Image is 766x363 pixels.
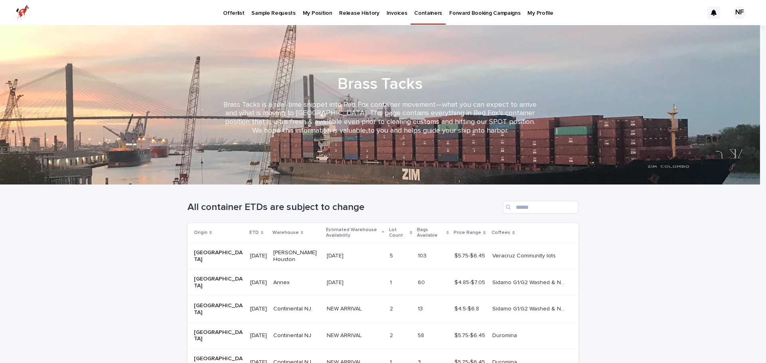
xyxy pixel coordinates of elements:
[250,306,267,312] p: [DATE]
[492,331,519,339] p: Duromina
[188,243,578,269] tr: [GEOGRAPHIC_DATA][DATE][PERSON_NAME] Houston[DATE][DATE] 55 103103 $5.75-$6.45$5.75-$6.45 Veracru...
[273,249,320,263] p: [PERSON_NAME] Houston
[454,304,481,312] p: $4.5-$6.8
[194,228,207,237] p: Origin
[418,251,428,259] p: 103
[390,304,395,312] p: 2
[418,304,424,312] p: 13
[454,331,487,339] p: $5.75-$6.45
[390,278,393,286] p: 1
[503,201,578,214] input: Search
[327,331,363,339] p: NEW ARRIVAL
[185,75,576,94] h1: Brass Tacks
[221,101,540,135] p: Brass Tacks is a real-time snippet into Red Fox container movement—what you can expect to arrive ...
[194,276,244,289] p: [GEOGRAPHIC_DATA]
[327,251,345,259] p: [DATE]
[194,302,244,316] p: [GEOGRAPHIC_DATA]
[188,322,578,349] tr: [GEOGRAPHIC_DATA][DATE]Continental NJNEW ARRIVALNEW ARRIVAL 22 5858 $5.75-$6.45$5.75-$6.45 Duromi...
[327,278,345,286] p: [DATE]
[188,202,499,213] h1: All container ETDs are subject to change
[250,279,267,286] p: [DATE]
[250,253,267,259] p: [DATE]
[418,278,426,286] p: 60
[492,228,510,237] p: Coffees
[454,228,481,237] p: Price Range
[188,269,578,296] tr: [GEOGRAPHIC_DATA][DATE]Annex[DATE][DATE] 11 6060 $4.85-$7.05$4.85-$7.05 Sidamo G1/G2 Washed & Nat...
[454,278,487,286] p: $4.85-$7.05
[326,226,380,240] p: Estimated Warehouse Availability
[492,278,567,286] p: Sidamo G1/G2 Washed & Naturals
[273,306,320,312] p: Continental NJ
[194,329,244,343] p: [GEOGRAPHIC_DATA]
[194,249,244,263] p: [GEOGRAPHIC_DATA]
[492,304,567,312] p: Sidamo G1/G2 Washed & Naturals
[418,331,426,339] p: 58
[272,228,299,237] p: Warehouse
[188,296,578,322] tr: [GEOGRAPHIC_DATA][DATE]Continental NJNEW ARRIVALNEW ARRIVAL 22 1313 $4.5-$6.8$4.5-$6.8 Sidamo G1/...
[327,304,363,312] p: NEW ARRIVAL
[454,251,487,259] p: $5.75-$6.45
[390,251,395,259] p: 5
[390,331,395,339] p: 2
[16,5,30,21] img: zttTXibQQrCfv9chImQE
[417,226,444,240] p: Bags Available
[273,279,320,286] p: Annex
[250,332,267,339] p: [DATE]
[733,6,746,19] div: NF
[249,228,259,237] p: ETD
[273,332,320,339] p: Continental NJ
[389,226,408,240] p: Lot Count
[492,251,557,259] p: Veracruz Community lots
